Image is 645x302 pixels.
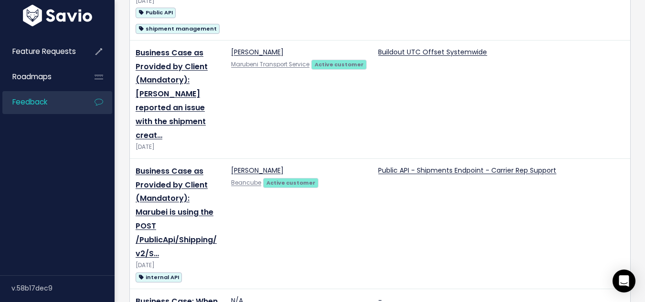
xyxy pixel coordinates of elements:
[231,166,284,175] a: [PERSON_NAME]
[311,59,367,69] a: Active customer
[231,47,284,57] a: [PERSON_NAME]
[378,166,556,175] a: Public API - Shipments Endpoint - Carrier Rep Support
[136,260,220,271] div: [DATE]
[231,61,309,68] a: Marubeni Transport Service
[136,47,208,141] a: Business Case as Provided by Client (Mandatory): [PERSON_NAME] reported an issue with the shipmen...
[136,8,176,18] span: Public API
[231,179,261,187] a: Beancube
[136,6,176,18] a: Public API
[315,61,364,68] strong: Active customer
[136,166,217,259] a: Business Case as Provided by Client (Mandatory): Marubei is using the POST /PublicApi/Shipping/v2/S…
[12,97,47,107] span: Feedback
[136,272,182,282] span: internal API
[2,66,79,88] a: Roadmaps
[2,91,79,113] a: Feedback
[266,179,316,187] strong: Active customer
[11,276,115,301] div: v.58b17dec9
[2,41,79,62] a: Feature Requests
[12,46,76,56] span: Feature Requests
[613,270,635,292] div: Open Intercom Messenger
[136,142,220,152] div: [DATE]
[136,271,182,283] a: internal API
[263,177,318,187] a: Active customer
[12,72,52,82] span: Roadmaps
[21,5,95,26] img: logo-white.9d6f32f41409.svg
[136,24,220,34] span: shipment management
[136,22,220,34] a: shipment management
[378,47,487,57] a: Buildout UTC Offset Systemwide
